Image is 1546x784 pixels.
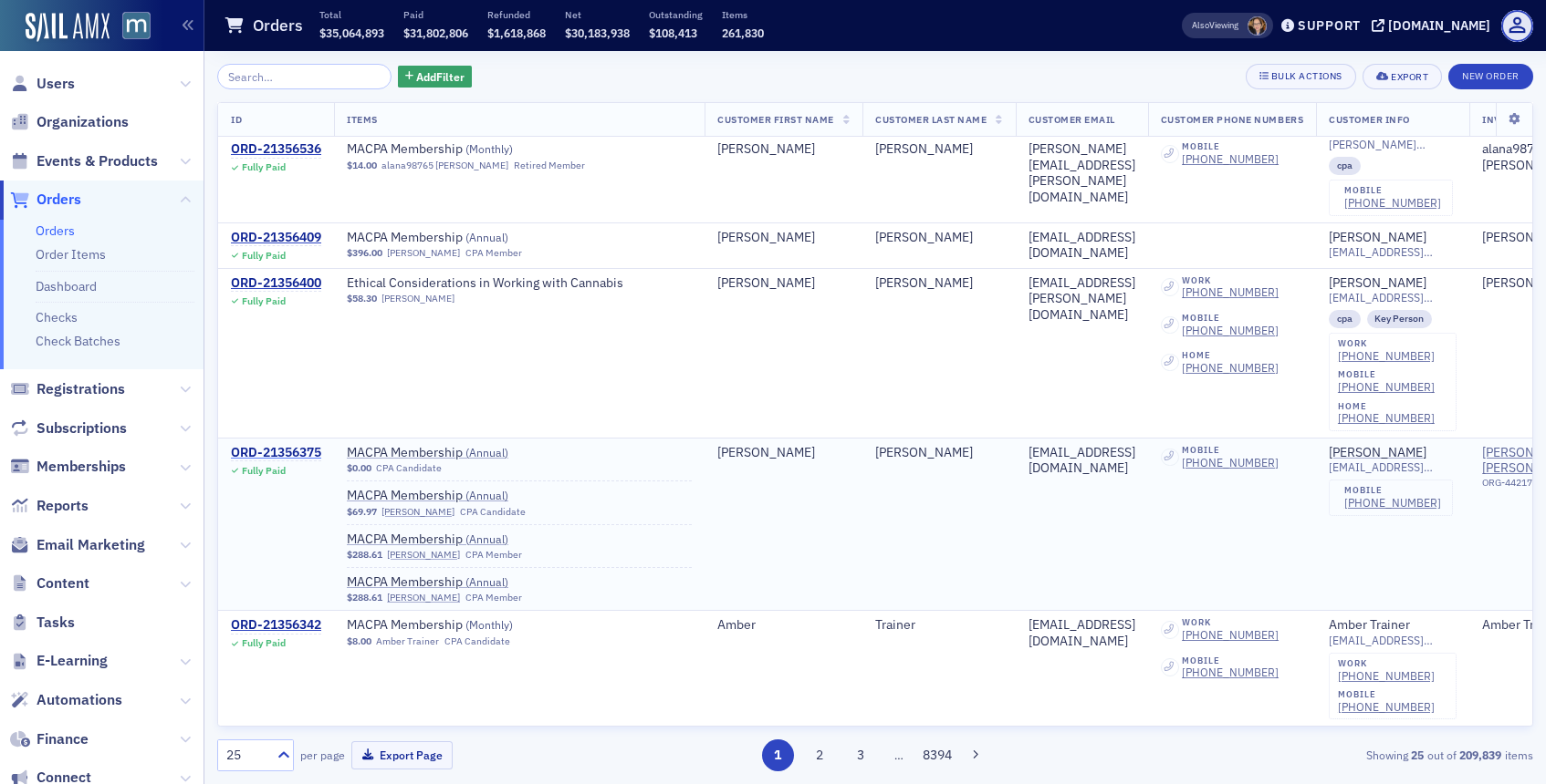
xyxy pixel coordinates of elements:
button: Bulk Actions [1246,64,1356,89]
span: MACPA Membership [347,141,577,158]
span: $396.00 [347,247,382,259]
a: MACPA Membership (Annual) [347,230,577,246]
a: Tasks [10,613,75,633]
div: Trainer [875,617,1003,634]
div: [PERSON_NAME] [717,230,850,246]
a: [PERSON_NAME] [381,506,454,518]
div: CPA Candidate [460,506,526,518]
div: [PHONE_NUMBER] [1338,349,1435,363]
span: $108,413 [649,26,697,40]
div: mobile [1338,369,1435,380]
div: Retired Member [514,159,585,170]
div: ORD-21356342 [231,617,321,634]
span: Customer Last Name [875,113,987,126]
a: Check Batches [36,333,120,349]
span: $35,064,893 [319,26,384,40]
button: New Order [1448,64,1533,89]
a: New Order [1448,67,1533,83]
a: Orders [10,190,81,210]
div: cpa [1329,157,1361,175]
div: [EMAIL_ADDRESS][PERSON_NAME][DOMAIN_NAME] [1029,275,1135,324]
span: Customer First Name [717,113,834,126]
a: Memberships [10,457,126,477]
a: [PHONE_NUMBER] [1182,628,1279,642]
strong: 25 [1408,747,1427,763]
div: work [1338,338,1435,349]
a: Registrations [10,379,125,399]
a: ORD-21356400 [231,275,321,292]
span: Automations [37,690,122,710]
button: [DOMAIN_NAME] [1372,19,1497,32]
a: [PHONE_NUMBER] [1182,456,1279,469]
a: [PERSON_NAME] [387,549,460,561]
span: ( Annual ) [465,488,508,502]
span: MACPA Membership [347,445,577,461]
span: Invoicee [1482,113,1530,126]
span: $69.97 [347,506,377,518]
a: ORD-21356409 [231,230,321,246]
div: [PERSON_NAME] [1329,230,1426,246]
a: ORD-21356375 [231,445,321,461]
label: per page [300,747,345,763]
a: [PHONE_NUMBER] [1338,700,1435,714]
a: Finance [10,729,89,749]
p: Outstanding [649,8,703,21]
button: 2 [803,739,835,771]
a: MACPA Membership (Annual) [347,445,577,461]
a: E-Learning [10,651,108,671]
span: Registrations [37,379,125,399]
span: ( Annual ) [465,531,508,546]
div: Key Person [1367,310,1433,328]
span: $288.61 [347,549,382,561]
span: ID [231,113,242,126]
a: MACPA Membership (Monthly) [347,141,577,158]
span: Reports [37,496,89,516]
div: CPA Member [465,247,522,259]
button: Export Page [351,741,453,769]
div: mobile [1182,445,1279,456]
a: [PHONE_NUMBER] [1182,152,1279,166]
p: Net [565,8,630,21]
span: Email Marketing [37,535,145,555]
div: [EMAIL_ADDRESS][DOMAIN_NAME] [1029,445,1135,477]
div: ORD-21356536 [231,141,321,158]
span: Ethical Considerations in Working with Cannabis [347,275,623,292]
div: mobile [1344,185,1441,196]
div: [PERSON_NAME] [1329,275,1426,292]
div: CPA Member [465,549,522,561]
span: Add Filter [416,68,465,85]
div: Also [1192,19,1209,31]
p: Refunded [487,8,546,21]
strong: 209,839 [1457,747,1505,763]
div: mobile [1182,655,1279,666]
div: Fully Paid [242,637,286,649]
a: [PHONE_NUMBER] [1338,669,1435,683]
a: [PHONE_NUMBER] [1338,411,1435,425]
span: MACPA Membership [347,574,577,591]
div: Support [1298,17,1361,34]
span: Items [347,113,378,126]
input: Search… [217,64,392,89]
a: Content [10,573,89,593]
button: AddFilter [398,66,473,88]
a: Reports [10,496,89,516]
div: home [1338,401,1435,412]
span: $14.00 [347,159,377,170]
span: Customer Email [1029,113,1115,126]
span: $288.61 [347,592,382,603]
span: ( Annual ) [465,230,508,244]
a: [PHONE_NUMBER] [1344,196,1441,210]
a: [PERSON_NAME] [387,247,460,259]
a: alana98765 [PERSON_NAME] [381,159,508,170]
a: [PHONE_NUMBER] [1344,496,1441,510]
a: Subscriptions [10,418,127,438]
div: Amber Trainer [1329,617,1410,634]
div: mobile [1182,313,1279,324]
span: Organizations [37,112,129,132]
span: $31,802,806 [403,26,468,40]
a: MACPA Membership (Monthly) [347,617,577,634]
